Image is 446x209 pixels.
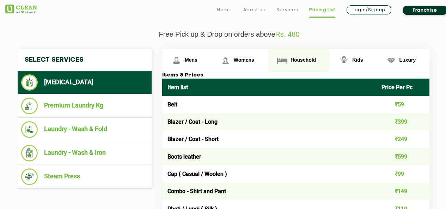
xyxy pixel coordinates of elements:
[21,74,38,91] img: Dry Cleaning
[21,145,148,161] li: Laundry - Wash & Iron
[338,54,350,67] img: Kids
[376,113,430,130] td: ₹399
[376,165,430,183] td: ₹99
[21,121,38,138] img: Laundry - Wash & Fold
[291,57,316,63] span: Household
[276,54,288,67] img: Household
[162,165,376,183] td: Cap ( Casual / Woolen )
[170,54,183,67] img: Mens
[162,96,376,113] td: Belt
[162,79,376,96] th: Item list
[162,183,376,200] td: Combo - Shirt and Pant
[18,49,152,71] h4: Select Services
[217,6,232,14] a: Home
[21,168,148,185] li: Steam Press
[162,148,376,165] td: Boots leather
[21,98,148,114] li: Premium Laundry Kg
[276,6,298,14] a: Services
[21,168,38,185] img: Steam Press
[162,72,429,79] h3: Items & Prices
[162,130,376,148] td: Blazer / Coat - Short
[234,57,254,63] span: Womens
[376,79,430,96] th: Price Per Pc
[21,74,148,91] li: [MEDICAL_DATA]
[309,6,335,14] a: Pricing List
[376,130,430,148] td: ₹249
[21,145,38,161] img: Laundry - Wash & Iron
[185,57,197,63] span: Mens
[243,6,265,14] a: About us
[352,57,363,63] span: Kids
[219,54,232,67] img: Womens
[376,96,430,113] td: ₹59
[376,183,430,200] td: ₹149
[347,5,391,14] a: Login/Signup
[385,54,397,67] img: Luxury
[21,121,148,138] li: Laundry - Wash & Fold
[399,57,416,63] span: Luxury
[162,113,376,130] td: Blazer / Coat - Long
[5,5,37,13] img: UClean Laundry and Dry Cleaning
[275,30,300,38] span: Rs. 480
[21,98,38,114] img: Premium Laundry Kg
[376,148,430,165] td: ₹599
